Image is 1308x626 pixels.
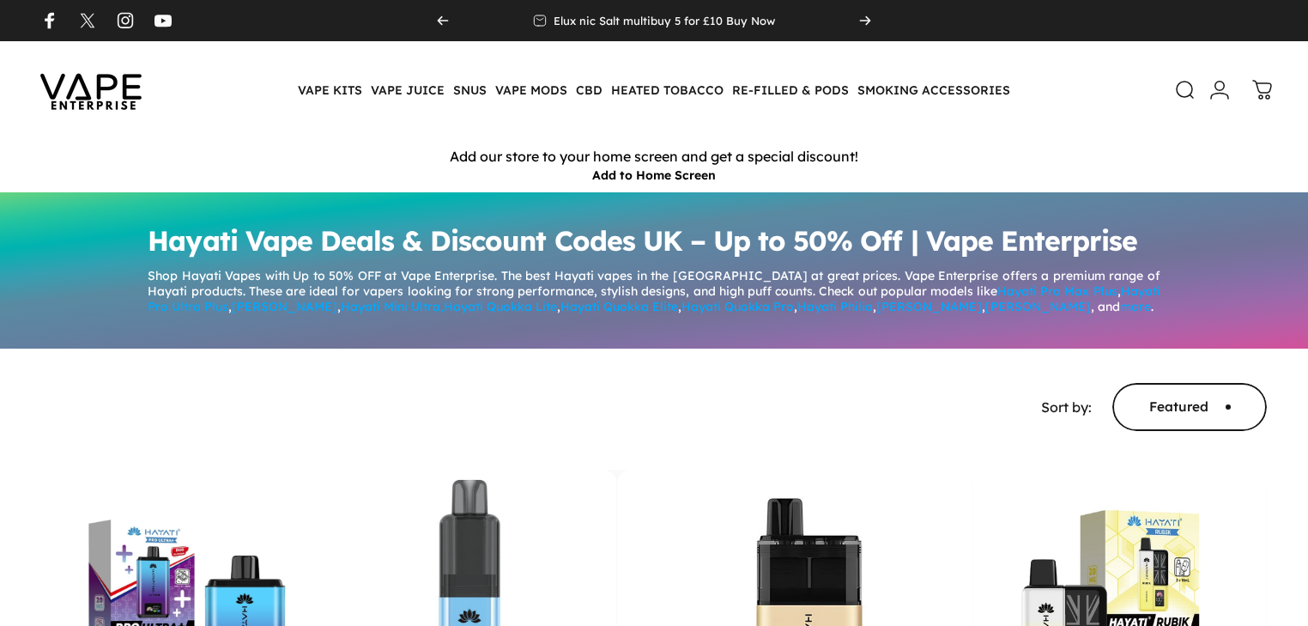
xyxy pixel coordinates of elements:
button: Add to Home Screen [592,167,716,183]
span: Sort by: [1041,398,1092,416]
p: Add our store to your home screen and get a special discount! [4,148,1304,166]
summary: VAPE JUICE [366,72,449,108]
summary: VAPE MODS [491,72,572,108]
a: Hayati Pro Max Plus [997,283,1117,299]
a: Hayati Philia [797,299,873,314]
a: Hayati Quokka Lite [444,299,557,314]
summary: RE-FILLED & PODS [728,72,853,108]
a: 0 items [1244,71,1281,109]
nav: Primary [294,72,1014,108]
summary: HEATED TOBACCO [607,72,728,108]
span: , [341,299,557,314]
a: Hayati Quokka Elite [560,299,678,314]
a: Hayati Pro Ultra Plus [148,283,1160,314]
a: Hayati Quokka Pro [681,299,794,314]
p: Elux nic Salt multibuy 5 for £10 Buy Now [554,14,775,27]
iframe: chat widget [17,557,72,609]
summary: CBD [572,72,607,108]
summary: SNUS [449,72,491,108]
a: Hayati Mini Ultra [341,299,440,314]
h1: Hayati Vape Deals & Discount Codes UK – Up to 50% Off | Vape Enterprise [148,227,1160,254]
a: [PERSON_NAME] [876,299,982,314]
a: [PERSON_NAME] [985,299,1091,314]
a: more [1120,299,1151,314]
img: Vape Enterprise [14,50,168,131]
summary: SMOKING ACCESSORIES [853,72,1014,108]
summary: VAPE KITS [294,72,366,108]
a: [PERSON_NAME] [232,299,337,314]
p: Shop Hayati Vapes with Up to 50% OFF at Vape Enterprise. The best Hayati vapes in the [GEOGRAPHIC... [148,268,1160,315]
